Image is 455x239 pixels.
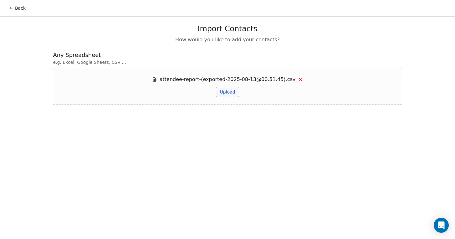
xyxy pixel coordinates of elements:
button: Upload [216,87,239,97]
span: e.g. Excel, Google Sheets, CSV ... [53,59,402,65]
div: Open Intercom Messenger [434,218,449,233]
span: Import Contacts [198,24,258,33]
button: Back [5,3,29,14]
span: Any Spreadsheet [53,51,402,59]
span: How would you like to add your contacts? [175,36,280,43]
span: attendee-report-(exported-2025-08-13@00.51.45).csv [160,76,296,83]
